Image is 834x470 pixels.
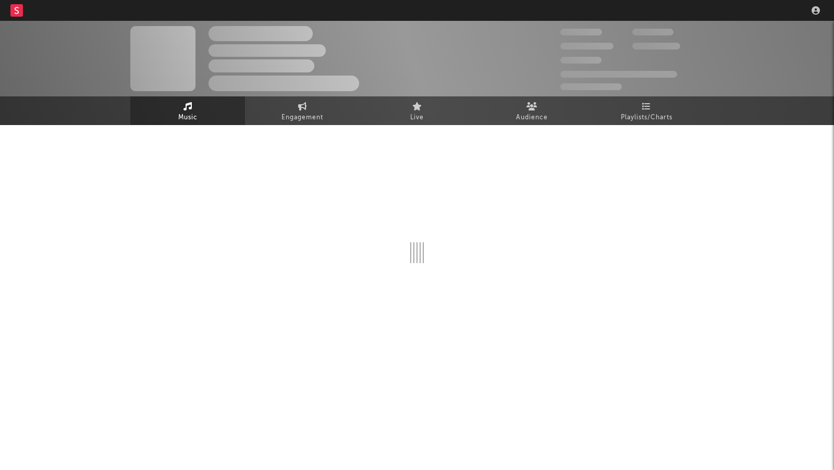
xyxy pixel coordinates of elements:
[589,96,704,125] a: Playlists/Charts
[632,43,680,50] span: 1,000,000
[130,96,245,125] a: Music
[632,29,673,35] span: 100,000
[560,83,622,90] span: Jump Score: 85.0
[516,112,548,124] span: Audience
[621,112,672,124] span: Playlists/Charts
[360,96,474,125] a: Live
[474,96,589,125] a: Audience
[560,29,602,35] span: 300,000
[178,112,198,124] span: Music
[560,71,677,78] span: 50,000,000 Monthly Listeners
[560,43,614,50] span: 50,000,000
[410,112,424,124] span: Live
[245,96,360,125] a: Engagement
[560,57,602,64] span: 100,000
[281,112,323,124] span: Engagement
